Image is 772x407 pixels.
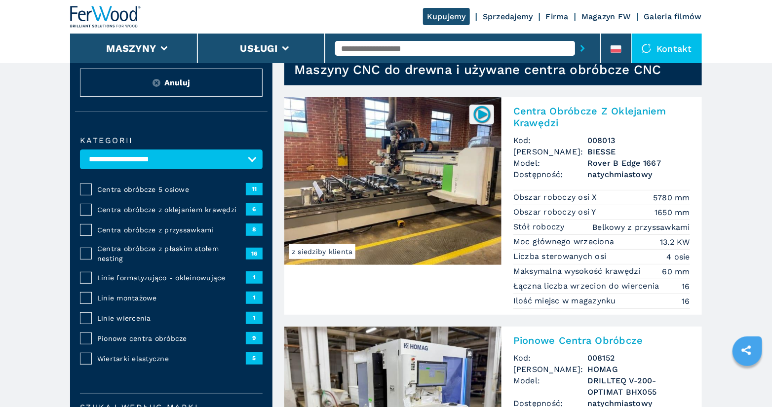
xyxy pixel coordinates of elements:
span: 5 [246,352,263,364]
a: Firma [546,12,569,21]
span: Linie montażowe [97,293,246,303]
p: Obszar roboczy osi X [513,192,600,203]
span: 1 [246,312,263,324]
em: 16 [682,281,691,292]
span: Pionowe centra obróbcze [97,333,246,343]
img: Kontakt [642,43,652,53]
h3: BIESSE [587,146,690,157]
a: Kupujemy [423,8,470,25]
span: Model: [513,375,587,398]
a: Centra Obróbcze Z Oklejaniem Krawędzi BIESSE Rover B Edge 1667z siedziby klienta008013Centra Obró... [284,97,702,315]
label: kategorii [80,137,263,145]
em: 13.2 KW [660,236,690,248]
span: Centra obróbcze z oklejaniem krawędzi [97,205,246,215]
p: Liczba sterowanych osi [513,251,609,262]
button: ResetAnuluj [80,69,263,97]
button: Usługi [240,42,278,54]
span: Model: [513,157,587,169]
span: Linie wiercenia [97,313,246,323]
p: Stół roboczy [513,222,567,232]
span: 1 [246,292,263,303]
h3: DRILLTEQ V-200-OPTIMAT BHX055 [587,375,690,398]
h3: 008152 [587,352,690,364]
a: Magazyn FW [581,12,631,21]
em: 60 mm [662,266,690,277]
p: Ilość miejsc w magazynku [513,296,618,306]
span: Kod: [513,352,587,364]
span: Linie formatyzująco - okleinowujące [97,273,246,283]
span: natychmiastowy [587,169,690,180]
h2: Centra Obróbcze Z Oklejaniem Krawędzi [513,105,690,129]
button: Maszyny [106,42,156,54]
span: Centra obróbcze z płaskim stołem nesting [97,244,246,263]
em: 5780 mm [653,192,690,203]
h3: 008013 [587,135,690,146]
div: Kontakt [632,34,702,63]
p: Łączna liczba wrzecion do wiercenia [513,281,662,292]
em: 1650 mm [655,207,690,218]
h3: HOMAG [587,364,690,375]
h2: Pionowe Centra Obróbcze [513,334,690,346]
span: Centra obróbcze 5 osiowe [97,185,246,194]
a: Sprzedajemy [483,12,533,21]
h3: Rover B Edge 1667 [587,157,690,169]
span: 6 [246,203,263,215]
p: Obszar roboczy osi Y [513,207,599,218]
img: Reset [153,79,160,87]
em: 4 osie [667,251,691,262]
img: Centra Obróbcze Z Oklejaniem Krawędzi BIESSE Rover B Edge 1667 [284,97,502,265]
span: Kod: [513,135,587,146]
em: 16 [682,296,691,307]
span: Anuluj [164,77,191,88]
span: Centra obróbcze z przyssawkami [97,225,246,235]
span: [PERSON_NAME]: [513,146,587,157]
span: [PERSON_NAME]: [513,364,587,375]
span: Wiertarki elastyczne [97,354,246,364]
a: sharethis [734,338,759,363]
button: submit-button [575,37,590,60]
span: 9 [246,332,263,344]
em: Belkowy z przyssawkami [593,222,691,233]
iframe: Chat [730,363,765,400]
span: 8 [246,223,263,235]
span: 1 [246,271,263,283]
span: 16 [246,248,263,259]
p: Moc głównego wrzeciona [513,236,617,247]
p: Maksymalna wysokość krawędzi [513,266,643,277]
span: 11 [246,183,263,195]
span: Dostępność: [513,169,587,180]
img: 008013 [472,105,492,124]
img: Ferwood [70,6,141,28]
span: z siedziby klienta [289,244,355,259]
h1: Maszyny CNC do drewna i używane centra obróbcze CNC [294,62,661,77]
a: Galeria filmów [644,12,702,21]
